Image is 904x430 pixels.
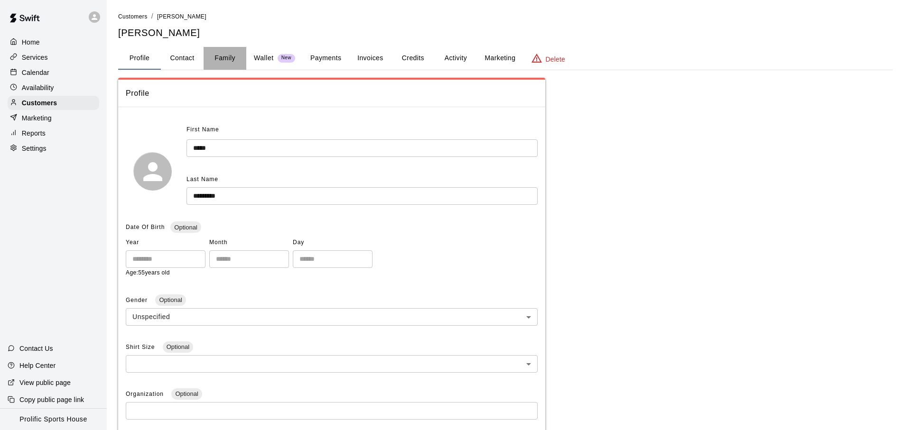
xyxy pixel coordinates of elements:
button: Family [204,47,246,70]
p: Home [22,37,40,47]
a: Home [8,35,99,49]
span: Year [126,235,205,250]
p: Calendar [22,68,49,77]
h5: [PERSON_NAME] [118,27,893,39]
a: Calendar [8,65,99,80]
span: Day [293,235,373,250]
p: Prolific Sports House [19,414,87,424]
p: Copy public page link [19,395,84,404]
a: Customers [118,12,148,20]
span: Organization [126,391,166,397]
p: Settings [22,144,47,153]
p: Availability [22,83,54,92]
span: Optional [155,296,186,303]
a: Settings [8,141,99,156]
button: Marketing [477,47,523,70]
button: Invoices [349,47,391,70]
p: Contact Us [19,344,53,353]
span: [PERSON_NAME] [157,13,206,20]
p: Customers [22,98,57,108]
span: First Name [186,122,219,137]
p: Reports [22,128,46,138]
button: Contact [161,47,204,70]
nav: breadcrumb [118,11,893,22]
a: Reports [8,126,99,140]
span: Shirt Size [126,344,157,350]
span: Last Name [186,176,218,183]
button: Credits [391,47,434,70]
p: View public page [19,378,71,387]
span: Profile [126,87,538,100]
p: Services [22,53,48,62]
span: Optional [163,343,193,350]
span: Optional [171,390,202,397]
div: basic tabs example [118,47,893,70]
p: Delete [546,55,565,64]
div: Unspecified [126,308,538,326]
a: Services [8,50,99,64]
a: Customers [8,96,99,110]
span: Date Of Birth [126,224,165,230]
span: New [278,55,295,61]
button: Profile [118,47,161,70]
button: Payments [303,47,349,70]
span: Age: 55 years old [126,269,170,276]
a: Marketing [8,111,99,125]
span: Month [209,235,289,250]
a: Availability [8,81,99,95]
p: Marketing [22,113,52,123]
span: Customers [118,13,148,20]
span: Optional [170,224,201,231]
li: / [151,11,153,21]
p: Wallet [254,53,274,63]
p: Help Center [19,361,56,370]
span: Gender [126,297,149,303]
button: Activity [434,47,477,70]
